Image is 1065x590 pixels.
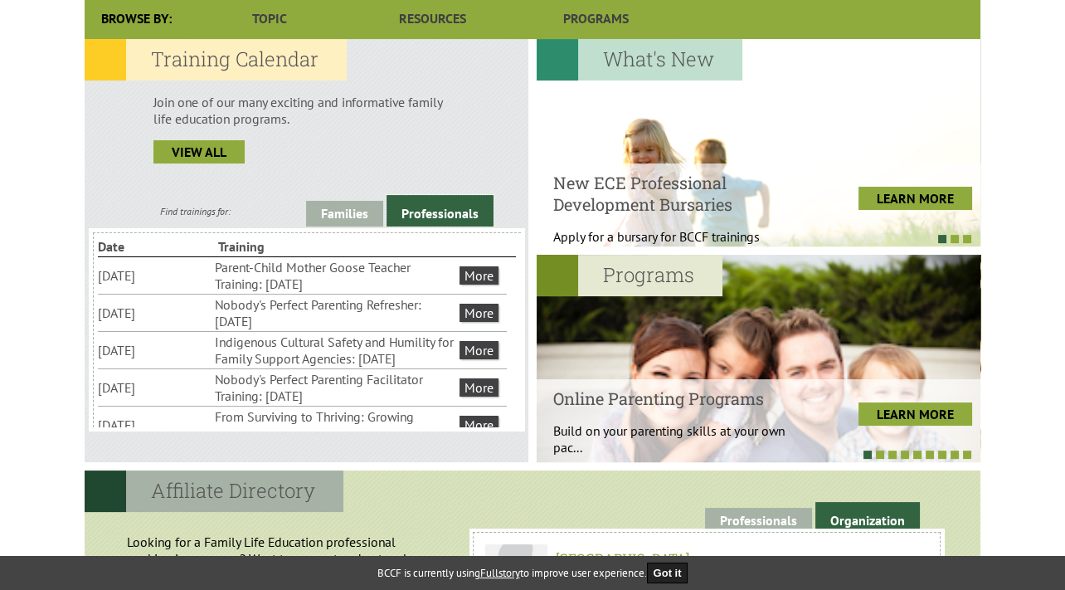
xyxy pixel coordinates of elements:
li: [DATE] [98,266,212,285]
p: Apply for a bursary for BCCF trainings West... [553,228,801,261]
p: Join one of our many exciting and informative family life education programs. [153,94,460,127]
a: Families [306,201,383,227]
li: Parent-Child Mother Goose Teacher Training: [DATE] [215,257,456,294]
li: From Surviving to Thriving: Growing Resilience for Weathering Life's Storms [215,407,456,443]
div: Find trainings for: [85,205,306,217]
a: Organization [815,502,920,534]
h2: What's New [537,39,742,80]
a: More [460,416,498,434]
li: Date [98,236,215,256]
a: More [460,341,498,359]
a: Professionals [705,508,812,534]
h2: Training Calendar [85,39,347,80]
a: More [460,378,498,397]
a: Professionals [387,195,494,227]
button: Got it [647,563,688,583]
a: view all [153,140,245,163]
h4: New ECE Professional Development Bursaries [553,172,801,215]
a: More [460,266,498,285]
li: Indigenous Cultural Safety and Humility for Family Support Agencies: [DATE] [215,332,456,368]
h6: [GEOGRAPHIC_DATA] [490,549,922,567]
a: LEARN MORE [858,187,972,210]
li: [DATE] [98,340,212,360]
h4: Online Parenting Programs [553,388,801,409]
a: LEARN MORE [858,402,972,426]
a: Fullstory [480,566,520,580]
li: [DATE] [98,415,212,435]
li: Nobody's Perfect Parenting Refresher: [DATE] [215,295,456,331]
li: [DATE] [98,378,212,397]
h2: Programs [537,255,722,296]
h2: Affiliate Directory [85,471,343,512]
li: [DATE] [98,303,212,323]
p: Build on your parenting skills at your own pac... [553,422,801,456]
a: More [460,304,498,322]
li: Training [218,236,335,256]
li: Nobody's Perfect Parenting Facilitator Training: [DATE] [215,369,456,406]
